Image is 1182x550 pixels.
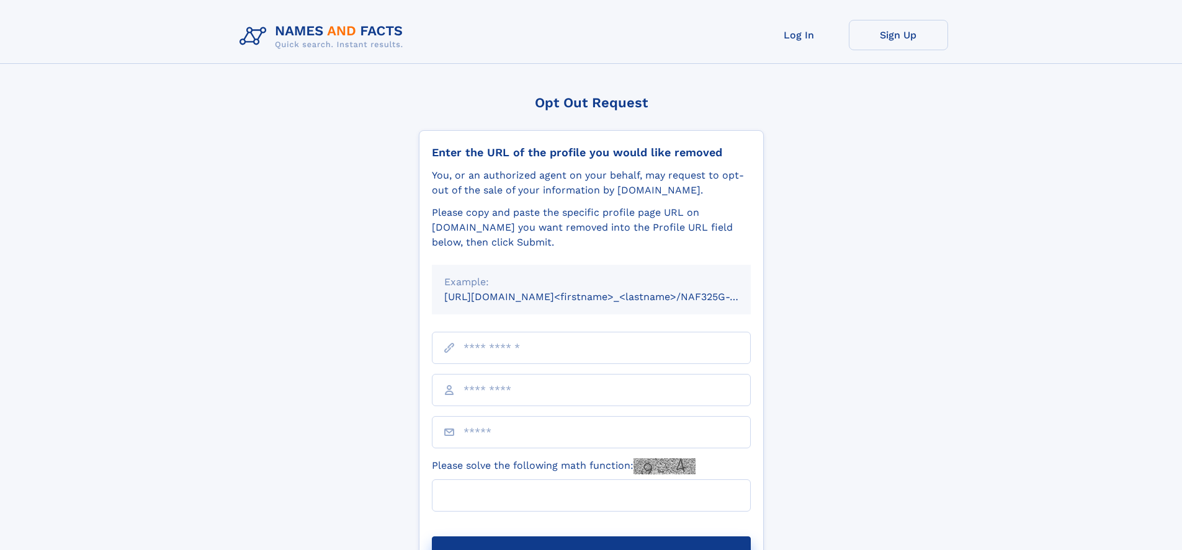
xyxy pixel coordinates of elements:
[419,95,764,110] div: Opt Out Request
[849,20,948,50] a: Sign Up
[750,20,849,50] a: Log In
[235,20,413,53] img: Logo Names and Facts
[444,291,774,303] small: [URL][DOMAIN_NAME]<firstname>_<lastname>/NAF325G-xxxxxxxx
[444,275,738,290] div: Example:
[432,458,696,474] label: Please solve the following math function:
[432,146,751,159] div: Enter the URL of the profile you would like removed
[432,168,751,198] div: You, or an authorized agent on your behalf, may request to opt-out of the sale of your informatio...
[432,205,751,250] div: Please copy and paste the specific profile page URL on [DOMAIN_NAME] you want removed into the Pr...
